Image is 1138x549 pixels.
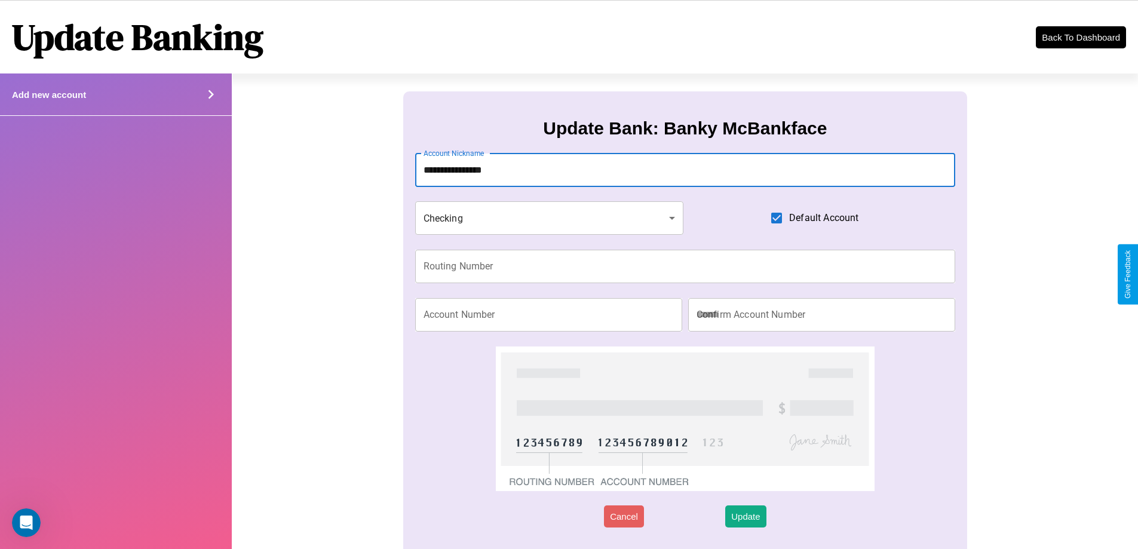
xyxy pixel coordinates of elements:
h3: Update Bank: Banky McBankface [543,118,827,139]
iframe: Intercom live chat [12,508,41,537]
button: Cancel [604,505,644,527]
label: Account Nickname [424,148,484,158]
h4: Add new account [12,90,86,100]
button: Update [725,505,766,527]
span: Default Account [789,211,858,225]
img: check [496,346,874,491]
button: Back To Dashboard [1036,26,1126,48]
div: Give Feedback [1124,250,1132,299]
h1: Update Banking [12,13,263,62]
div: Checking [415,201,684,235]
